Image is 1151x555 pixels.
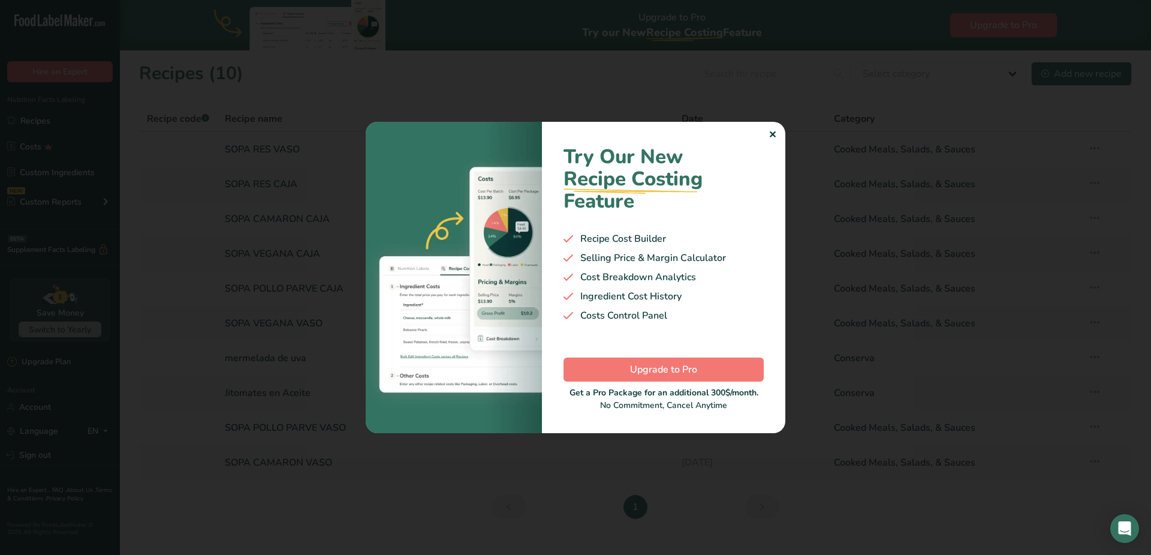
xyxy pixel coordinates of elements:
h1: Try Our New Feature [564,146,764,212]
div: Ingredient Cost History [564,289,764,304]
div: Selling Price & Margin Calculator [564,251,764,265]
button: Upgrade to Pro [564,358,764,382]
div: Costs Control Panel [564,308,764,323]
div: Open Intercom Messenger [1110,514,1139,543]
span: Upgrade to Pro [630,362,697,377]
div: Get a Pro Package for an additional 300$/month. [564,386,764,399]
div: ✕ [769,128,776,142]
div: Cost Breakdown Analytics [564,270,764,284]
span: Recipe Costing [564,166,703,193]
img: costing-image-1.bb94421.webp [366,122,542,433]
div: Recipe Cost Builder [564,232,764,246]
div: No Commitment, Cancel Anytime [564,386,764,412]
